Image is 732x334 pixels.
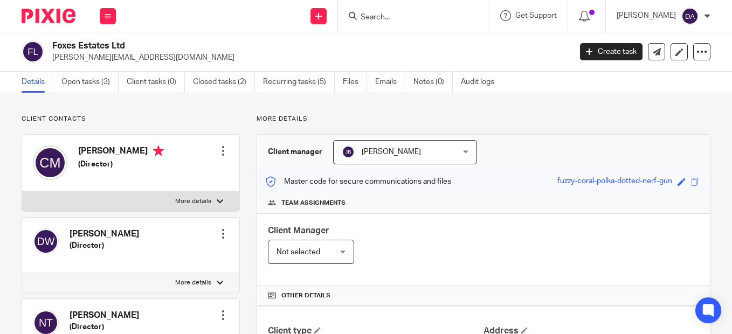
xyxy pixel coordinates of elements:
[78,159,164,170] h5: (Director)
[268,147,322,157] h3: Client manager
[22,40,44,63] img: svg%3E
[681,8,699,25] img: svg%3E
[193,72,255,93] a: Closed tasks (2)
[61,72,119,93] a: Open tasks (3)
[617,10,676,21] p: [PERSON_NAME]
[268,226,329,235] span: Client Manager
[413,72,453,93] a: Notes (0)
[153,145,164,156] i: Primary
[257,115,710,123] p: More details
[375,72,405,93] a: Emails
[70,310,139,321] h4: [PERSON_NAME]
[22,115,240,123] p: Client contacts
[580,43,643,60] a: Create task
[461,72,502,93] a: Audit logs
[281,291,330,300] span: Other details
[277,248,320,256] span: Not selected
[343,72,367,93] a: Files
[52,40,461,52] h2: Foxes Estates Ltd
[33,145,67,180] img: svg%3E
[52,52,564,63] p: [PERSON_NAME][EMAIL_ADDRESS][DOMAIN_NAME]
[70,322,139,332] h5: (Director)
[281,199,346,207] span: Team assignments
[263,72,335,93] a: Recurring tasks (5)
[342,145,355,158] img: svg%3E
[22,9,75,23] img: Pixie
[127,72,185,93] a: Client tasks (0)
[22,72,53,93] a: Details
[557,176,672,188] div: fuzzy-coral-polka-dotted-nerf-gun
[33,228,59,254] img: svg%3E
[175,197,211,206] p: More details
[360,13,457,23] input: Search
[362,148,421,156] span: [PERSON_NAME]
[70,228,139,240] h4: [PERSON_NAME]
[175,279,211,287] p: More details
[515,12,557,19] span: Get Support
[70,240,139,251] h5: (Director)
[265,176,451,187] p: Master code for secure communications and files
[78,145,164,159] h4: [PERSON_NAME]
